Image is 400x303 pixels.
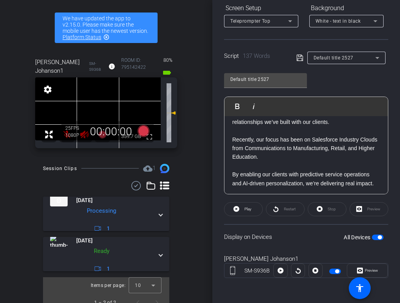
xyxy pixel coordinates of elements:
[65,132,85,138] div: 1080P
[224,224,388,249] div: Display on Devices
[167,108,176,118] mat-icon: 0 dB
[55,13,158,43] div: We have updated the app to v2.15.0. Please make sure the mobile user has the newest version.
[224,255,388,264] div: [PERSON_NAME] Johanson1
[103,34,109,40] mat-icon: highlight_off
[232,93,375,125] span: We’re proud to be the #1 Salesforce partner in the [DEMOGRAPHIC_DATA] and across [GEOGRAPHIC_DATA...
[76,196,93,204] span: [DATE]
[316,18,361,24] span: White - text in black
[224,52,285,61] div: Script
[50,195,68,206] img: thumb-nail
[241,267,274,275] div: SM-S936B
[42,85,53,94] mat-icon: settings
[63,34,101,40] a: Platform Status
[243,52,270,59] span: 137 Words
[107,265,110,273] span: 1
[160,164,169,173] img: Session clips
[83,206,120,215] div: Processing
[43,165,77,172] div: Session Clips
[162,68,172,77] mat-icon: battery_std
[314,55,353,61] span: Default title 2527
[152,165,156,172] span: 1
[365,268,378,273] span: Preview
[224,2,298,15] div: Screen Setup
[344,233,372,241] label: All Devices
[355,283,364,293] mat-icon: accessibility
[162,54,174,66] span: 80%
[143,164,152,173] mat-icon: cloud_upload
[85,125,137,138] div: 00:00:00
[232,171,374,186] span: By enabling our clients with predictive service operations and AI-driven personalization, we’re d...
[224,202,263,216] button: Play
[230,75,301,84] input: Title
[71,126,79,131] span: FPS
[143,164,156,173] span: Destinations for your clips
[89,61,102,72] span: SM-S936B
[50,235,68,247] img: thumb-nail
[121,57,154,77] div: ROOM ID: 795142422
[108,63,115,70] mat-icon: info
[76,237,93,245] span: [DATE]
[90,247,113,256] div: Ready
[309,2,384,15] div: Background
[65,125,85,131] div: 25
[43,237,169,271] mat-expansion-panel-header: thumb-nail[DATE]Ready1
[244,207,251,211] span: Play
[230,18,270,24] span: Teleprompter Top
[43,197,169,231] mat-expansion-panel-header: thumb-nail[DATE]Processing1
[232,136,377,160] span: Recently, our focus has been on Salesforce Industry Clouds from Communications to Manufacturing, ...
[347,264,388,278] button: Preview
[107,224,110,233] span: 1
[35,58,87,75] span: [PERSON_NAME] Johanson1
[91,281,126,289] div: Items per page:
